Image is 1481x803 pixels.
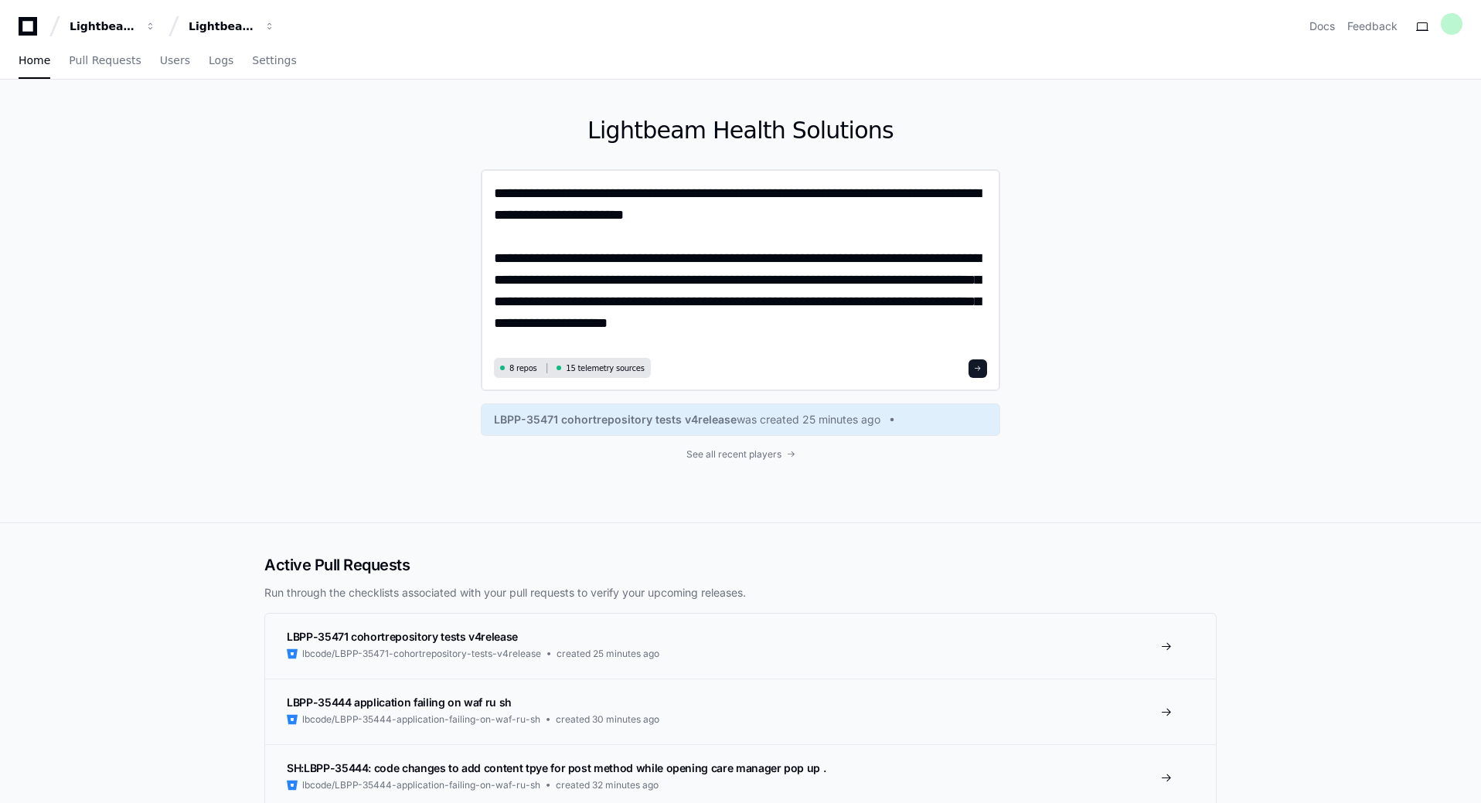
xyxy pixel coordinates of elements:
[494,412,987,427] a: LBPP-35471 cohortrepository tests v4releasewas created 25 minutes ago
[160,56,190,65] span: Users
[265,679,1216,744] a: LBPP-35444 application failing on waf ru shlbcode/LBPP-35444-application-failing-on-waf-ru-shcrea...
[287,761,826,774] span: SH:LBPP-35444: code changes to add content tpye for post method while opening care manager pop up .
[209,56,233,65] span: Logs
[494,412,737,427] span: LBPP-35471 cohortrepository tests v4release
[509,362,537,374] span: 8 repos
[160,43,190,79] a: Users
[69,56,141,65] span: Pull Requests
[287,630,518,643] span: LBPP-35471 cohortrepository tests v4release
[264,585,1217,601] p: Run through the checklists associated with your pull requests to verify your upcoming releases.
[252,56,296,65] span: Settings
[302,779,540,791] span: lbcode/LBPP-35444-application-failing-on-waf-ru-sh
[302,648,541,660] span: lbcode/LBPP-35471-cohortrepository-tests-v4release
[189,19,255,34] div: Lightbeam Health Solutions
[557,648,659,660] span: created 25 minutes ago
[287,696,512,709] span: LBPP-35444 application failing on waf ru sh
[70,19,136,34] div: Lightbeam Health
[737,412,880,427] span: was created 25 minutes ago
[566,362,644,374] span: 15 telemetry sources
[302,713,540,726] span: lbcode/LBPP-35444-application-failing-on-waf-ru-sh
[69,43,141,79] a: Pull Requests
[265,614,1216,679] a: LBPP-35471 cohortrepository tests v4releaselbcode/LBPP-35471-cohortrepository-tests-v4releasecrea...
[1347,19,1398,34] button: Feedback
[63,12,162,40] button: Lightbeam Health
[481,448,1000,461] a: See all recent players
[1309,19,1335,34] a: Docs
[252,43,296,79] a: Settings
[19,43,50,79] a: Home
[209,43,233,79] a: Logs
[264,554,1217,576] h2: Active Pull Requests
[556,779,659,791] span: created 32 minutes ago
[182,12,281,40] button: Lightbeam Health Solutions
[556,713,659,726] span: created 30 minutes ago
[686,448,781,461] span: See all recent players
[19,56,50,65] span: Home
[481,117,1000,145] h1: Lightbeam Health Solutions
